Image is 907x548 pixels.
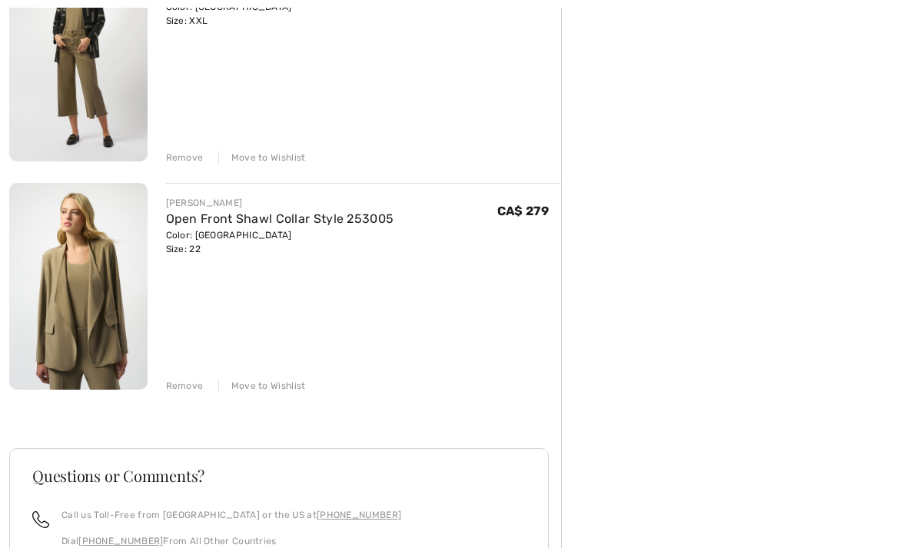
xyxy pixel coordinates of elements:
[166,151,204,165] div: Remove
[166,380,204,394] div: Remove
[166,229,394,257] div: Color: [GEOGRAPHIC_DATA] Size: 22
[78,536,163,547] a: [PHONE_NUMBER]
[497,204,549,219] span: CA$ 279
[218,151,306,165] div: Move to Wishlist
[317,510,401,521] a: [PHONE_NUMBER]
[166,212,394,227] a: Open Front Shawl Collar Style 253005
[32,469,526,484] h3: Questions or Comments?
[166,197,394,211] div: [PERSON_NAME]
[218,380,306,394] div: Move to Wishlist
[61,509,401,523] p: Call us Toll-Free from [GEOGRAPHIC_DATA] or the US at
[9,184,148,390] img: Open Front Shawl Collar Style 253005
[32,512,49,529] img: call
[166,1,434,28] div: Color: [GEOGRAPHIC_DATA] Size: XXL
